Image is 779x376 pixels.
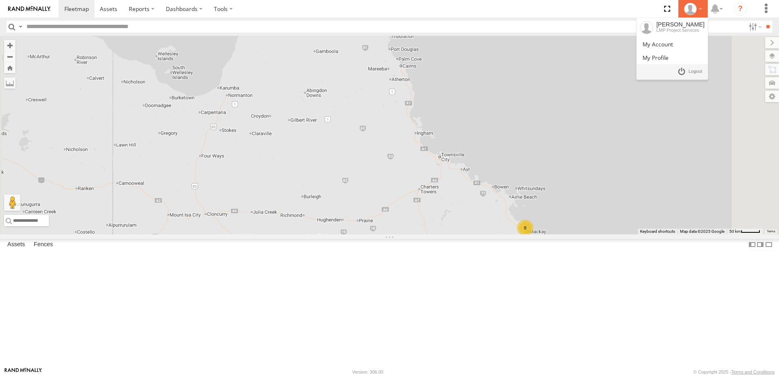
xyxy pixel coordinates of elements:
a: Terms (opens in new tab) [767,230,775,233]
label: Dock Summary Table to the Right [756,239,764,251]
span: 50 km [729,229,741,234]
div: 8 [517,220,533,236]
button: Zoom Home [4,62,15,73]
label: Map Settings [765,91,779,102]
div: Mathew Drysdale [681,3,705,15]
button: Zoom in [4,40,15,51]
a: Terms and Conditions [731,369,775,374]
div: LMP Project Services [656,28,704,33]
span: Map data ©2025 Google [680,229,724,234]
label: Dock Summary Table to the Left [748,239,756,251]
label: Fences [30,239,57,250]
label: Assets [3,239,29,250]
label: Hide Summary Table [765,239,773,251]
div: [PERSON_NAME] [656,21,704,28]
label: Search Filter Options [746,21,763,33]
button: Drag Pegman onto the map to open Street View [4,195,20,211]
a: Visit our Website [4,368,42,376]
button: Keyboard shortcuts [640,229,675,234]
i: ? [734,2,747,15]
div: © Copyright 2025 - [693,369,775,374]
label: Search Query [17,21,24,33]
label: Measure [4,77,15,89]
img: rand-logo.svg [8,6,51,12]
button: Map Scale: 50 km per 44 pixels [727,229,763,234]
div: Version: 306.00 [352,369,383,374]
button: Zoom out [4,51,15,62]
